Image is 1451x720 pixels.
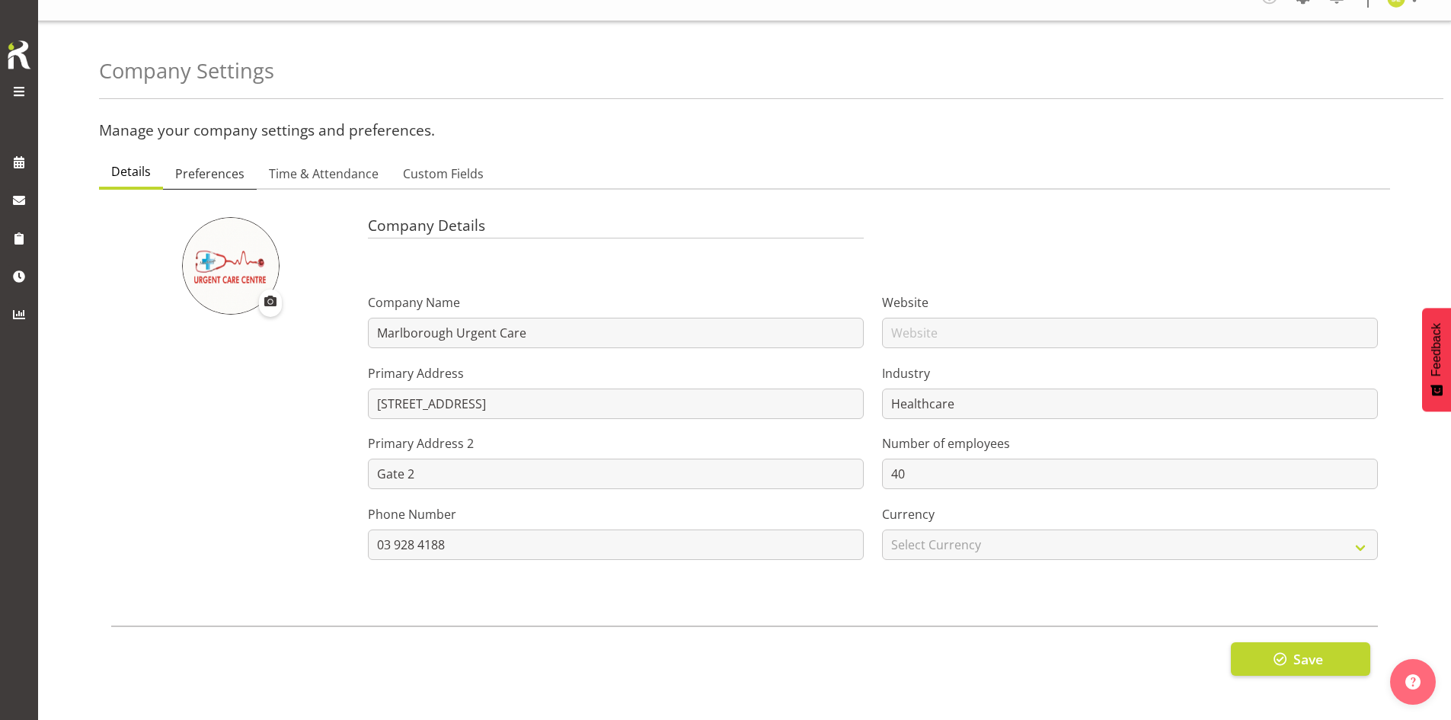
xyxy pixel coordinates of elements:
[368,434,864,453] label: Primary Address 2
[882,505,1378,523] label: Currency
[99,122,1390,139] h3: Manage your company settings and preferences.
[368,293,864,312] label: Company Name
[1405,674,1421,690] img: help-xxl-2.png
[368,530,864,560] input: Phone Number
[882,459,1378,489] input: Number of employees
[1422,308,1451,411] button: Feedback - Show survey
[368,217,864,238] h4: Company Details
[1293,649,1323,669] span: Save
[368,318,864,348] input: Company Name
[882,389,1378,419] input: Industry
[269,165,379,183] span: Time & Attendance
[1231,642,1370,676] button: Save
[175,165,244,183] span: Preferences
[4,38,34,72] img: Rosterit icon logo
[368,505,864,523] label: Phone Number
[182,217,280,315] img: marlborough-urgent-carec7ea4e2a9fa19b58a4398e29a677724d.png
[368,389,864,419] input: Primary Address
[882,318,1378,348] input: Website
[882,293,1378,312] label: Website
[368,364,864,382] label: Primary Address
[403,165,484,183] span: Custom Fields
[1430,323,1443,376] span: Feedback
[882,364,1378,382] label: Industry
[882,434,1378,453] label: Number of employees
[111,162,151,181] span: Details
[368,459,864,489] input: Primary Address 2
[99,59,274,83] h2: Company Settings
